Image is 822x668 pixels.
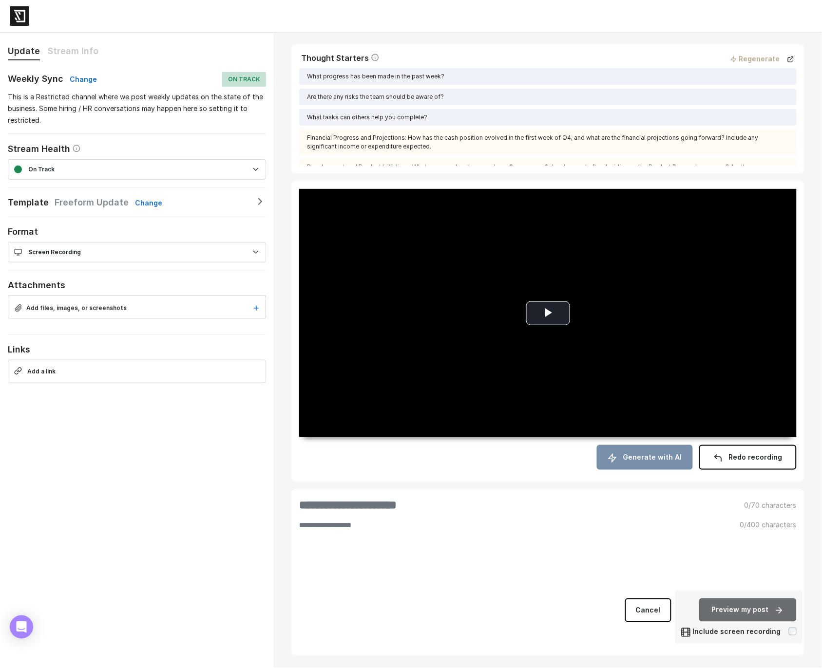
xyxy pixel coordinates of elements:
button: Add a link [8,360,266,383]
span: 0 [745,501,749,509]
button: Play Video [526,301,570,325]
button: Update [8,44,40,60]
a: Change [131,199,162,207]
span: Include screen recording [681,627,781,637]
span: On Track [222,72,266,87]
span: Add files, images, or screenshots [26,304,127,312]
div: Open Intercom Messenger [10,615,33,639]
button: Regenerate [730,54,781,64]
span: Attachments [8,280,65,290]
span: Thought Starters [301,53,369,63]
span: On Track [28,166,55,173]
span: Screen Recording [28,248,81,256]
span: Regenerate [739,55,780,63]
span: Change [135,199,162,207]
span: 0 [740,520,745,529]
span: Screen Recording [8,242,266,262]
div: /70 characters [739,501,803,513]
span: Generate with AI [623,453,682,461]
button: Stream Info [48,44,98,59]
span: Change [70,75,97,83]
span: Template [8,197,49,207]
div: Financial Progress and Projections: How has the cash position evolved in the first week of Q4, an... [299,130,797,155]
div: Are there any risks the team should be aware of? [299,89,797,105]
img: logo-6ba331977e59facfbff2947a2e854c94a5e6b03243a11af005d3916e8cc67d17.png [10,6,29,26]
span: Redo recording [729,453,783,461]
span: Format [8,226,38,237]
span: On Track [8,159,266,180]
div: What tasks can others help you complete? [299,109,797,126]
div: Video Player [299,189,797,437]
span: Screen Recording [14,245,248,257]
div: Development and Product Initiatives: What progress has been made on Samepage v2 development after... [299,159,797,184]
a: Change [66,75,97,83]
span: On Track [14,163,248,174]
span: Freeform Update [55,197,129,207]
span: Links [8,344,30,354]
div: What progress has been made in the past week? [299,68,797,85]
span: Stream Health [8,144,70,154]
span: Add a link [27,368,56,375]
span: Weekly Sync [8,74,63,84]
button: Redo recording [699,445,797,469]
span: This is a Restricted channel where we post weekly updates on the state of the business. Some hiri... [8,93,263,124]
button: Generate with AI [597,445,693,469]
div: /400 characters [734,520,803,591]
a: Cancel [625,598,671,622]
